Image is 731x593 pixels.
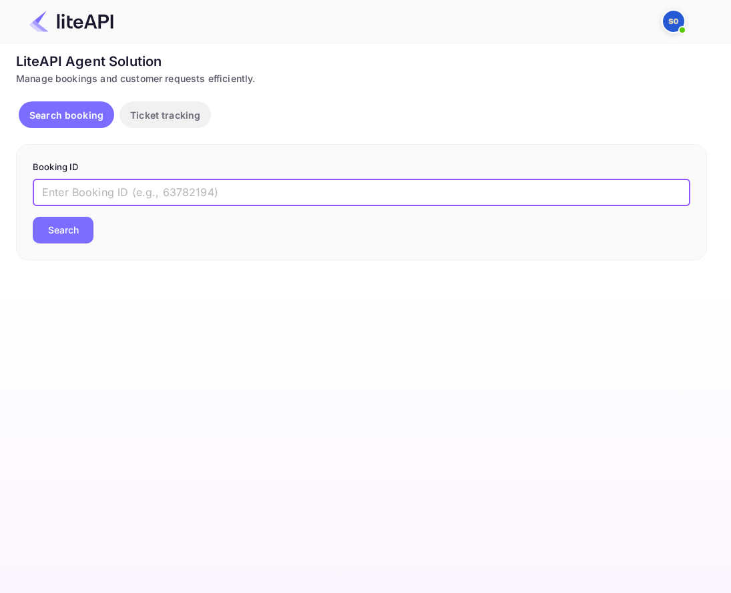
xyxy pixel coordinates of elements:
input: Enter Booking ID (e.g., 63782194) [33,179,690,206]
div: LiteAPI Agent Solution [16,51,707,71]
img: santiago agent 006 [663,11,684,32]
button: Search [33,217,93,243]
p: Ticket tracking [130,108,200,122]
img: LiteAPI Logo [29,11,113,32]
p: Booking ID [33,161,690,174]
div: Manage bookings and customer requests efficiently. [16,71,707,85]
p: Search booking [29,108,103,122]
